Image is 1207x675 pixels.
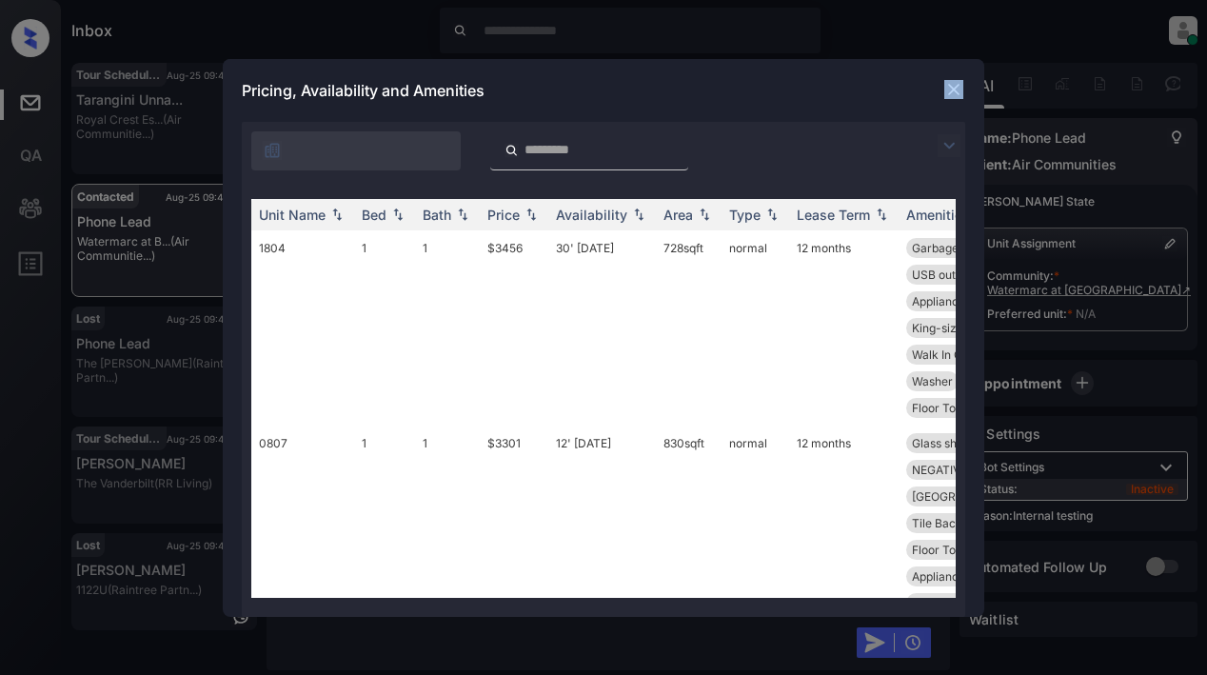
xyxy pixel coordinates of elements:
td: normal [722,426,789,674]
img: sorting [695,208,714,221]
div: Lease Term [797,207,870,223]
td: 1 [354,426,415,674]
span: Microwave [912,596,973,610]
img: sorting [872,208,891,221]
td: 728 sqft [656,230,722,426]
td: 30' [DATE] [548,230,656,426]
td: 12 months [789,230,899,426]
div: Amenities [906,207,970,223]
img: sorting [522,208,541,221]
span: King-size bedro... [912,321,1006,335]
img: sorting [629,208,648,221]
div: Unit Name [259,207,326,223]
span: Appliances Stai... [912,569,1003,584]
span: Appliances Stai... [912,294,1003,308]
img: sorting [327,208,346,221]
span: Tile Backsplash [912,516,997,530]
td: 1 [415,426,480,674]
td: 1 [415,230,480,426]
td: 12 months [789,426,899,674]
span: USB outlets [912,268,975,282]
span: Walk In Closets [912,347,994,362]
span: Washer [912,374,953,388]
td: 830 sqft [656,426,722,674]
td: 12' [DATE] [548,426,656,674]
img: icon-zuma [505,142,519,159]
td: 1 [354,230,415,426]
span: Floor To Ceilin... [912,543,998,557]
div: Price [487,207,520,223]
div: Type [729,207,761,223]
span: NEGATIVE View N... [912,463,1017,477]
span: Garbage disposa... [912,241,1011,255]
div: Area [663,207,693,223]
span: [GEOGRAPHIC_DATA] ... [912,489,1040,504]
div: Bed [362,207,386,223]
div: Availability [556,207,627,223]
span: Floor To Ceilin... [912,401,998,415]
img: icon-zuma [263,141,282,160]
img: sorting [453,208,472,221]
div: Pricing, Availability and Amenities [223,59,984,122]
div: Bath [423,207,451,223]
td: $3456 [480,230,548,426]
td: normal [722,230,789,426]
span: Glass showers [912,436,990,450]
img: icon-zuma [938,134,960,157]
td: $3301 [480,426,548,674]
img: sorting [388,208,407,221]
img: close [944,80,963,99]
td: 0807 [251,426,354,674]
td: 1804 [251,230,354,426]
img: sorting [762,208,782,221]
